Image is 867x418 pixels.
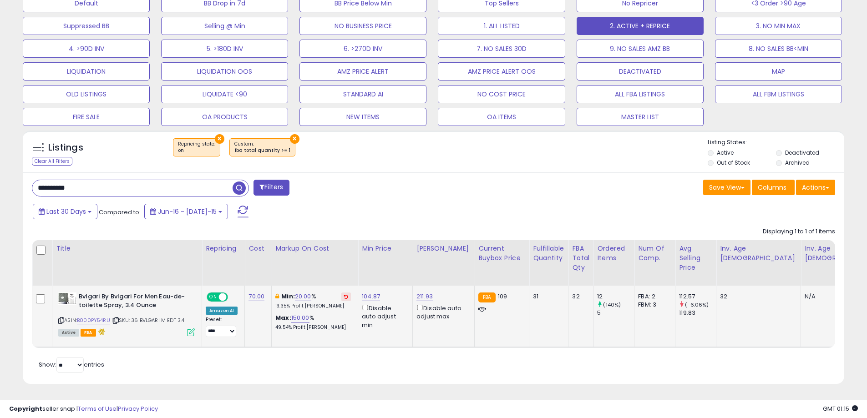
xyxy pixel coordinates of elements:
[9,404,42,413] strong: Copyright
[823,404,858,413] span: 2025-08-15 01:15 GMT
[720,292,794,301] div: 32
[161,62,288,81] button: LIQUIDATION OOS
[234,147,290,154] div: fba total quantity >= 1
[785,149,819,156] label: Deactivated
[577,85,704,103] button: ALL FBA LISTINGS
[498,292,507,301] span: 109
[708,138,844,147] p: Listing States:
[763,227,835,236] div: Displaying 1 to 1 of 1 items
[96,328,106,335] i: hazardous material
[275,292,351,309] div: %
[178,141,215,154] span: Repricing state :
[679,292,716,301] div: 112.57
[58,292,76,305] img: 41h8ZYuzfYL._SL40_.jpg
[161,40,288,58] button: 5. >180D INV
[638,292,668,301] div: FBA: 2
[275,313,291,322] b: Max:
[254,180,289,196] button: Filters
[703,180,750,195] button: Save View
[715,62,842,81] button: MAP
[299,85,426,103] button: STANDARD AI
[275,244,354,253] div: Markup on Cost
[717,159,750,166] label: Out of Stock
[227,293,241,301] span: OFF
[23,85,150,103] button: OLD LISTINGS
[161,17,288,35] button: Selling @ Min
[48,141,83,154] h5: Listings
[275,324,351,331] p: 49.54% Profit [PERSON_NAME]
[478,244,525,263] div: Current Buybox Price
[720,244,797,263] div: Inv. Age [DEMOGRAPHIC_DATA]
[572,292,586,301] div: 32
[299,62,426,81] button: AMZ PRICE ALERT
[118,404,158,413] a: Privacy Policy
[416,303,467,321] div: Disable auto adjust max
[39,360,104,369] span: Show: entries
[99,208,141,217] span: Compared to:
[208,293,219,301] span: ON
[275,303,351,309] p: 13.35% Profit [PERSON_NAME]
[577,62,704,81] button: DEACTIVATED
[416,244,471,253] div: [PERSON_NAME]
[206,317,238,337] div: Preset:
[603,301,621,308] small: (140%)
[46,207,86,216] span: Last 30 Days
[679,309,716,317] div: 119.83
[478,292,495,302] small: FBA
[438,40,565,58] button: 7. NO SALES 30D
[597,292,634,301] div: 12
[638,301,668,309] div: FBM: 3
[597,309,634,317] div: 5
[785,159,810,166] label: Archived
[161,85,288,103] button: LIQUIDATE <90
[299,108,426,126] button: NEW ITEMS
[158,207,217,216] span: Jun-16 - [DATE]-15
[144,204,228,219] button: Jun-16 - [DATE]-15
[112,317,185,324] span: | SKU: 36 BVLGARI M EDT 3.4
[438,17,565,35] button: 1. ALL LISTED
[56,244,198,253] div: Title
[299,17,426,35] button: NO BUSINESS PRICE
[577,108,704,126] button: MASTER LIST
[717,149,734,156] label: Active
[248,244,268,253] div: Cost
[438,108,565,126] button: OA ITEMS
[23,17,150,35] button: Suppressed BB
[679,244,712,272] div: Avg Selling Price
[77,317,110,324] a: B000PY54RU
[215,134,224,144] button: ×
[752,180,795,195] button: Columns
[438,85,565,103] button: NO COST PRICE
[715,85,842,103] button: ALL FBM LISTINGS
[32,157,72,166] div: Clear All Filters
[79,292,189,312] b: Bvlgari By Bvlgari For Men Eau-de-toilette Spray, 3.4 Ounce
[275,314,351,331] div: %
[362,244,409,253] div: Min Price
[9,405,158,413] div: seller snap | |
[58,329,79,337] span: All listings currently available for purchase on Amazon
[299,40,426,58] button: 6. >270D INV
[715,17,842,35] button: 3. NO MIN MAX
[290,134,299,144] button: ×
[758,183,786,192] span: Columns
[33,204,97,219] button: Last 30 Days
[416,292,433,301] a: 211.93
[362,292,380,301] a: 104.87
[206,307,238,315] div: Amazon AI
[58,292,195,335] div: ASIN:
[23,108,150,126] button: FIRE SALE
[638,244,671,263] div: Num of Comp.
[533,292,561,301] div: 31
[295,292,311,301] a: 20.00
[178,147,215,154] div: on
[715,40,842,58] button: 8. NO SALES BB<MIN
[533,244,564,263] div: Fulfillable Quantity
[438,62,565,81] button: AMZ PRICE ALERT OOS
[685,301,709,308] small: (-6.06%)
[272,240,358,286] th: The percentage added to the cost of goods (COGS) that forms the calculator for Min & Max prices.
[81,329,96,337] span: FBA
[291,313,309,322] a: 150.00
[234,141,290,154] span: Custom:
[206,244,241,253] div: Repricing
[577,40,704,58] button: 9. NO SALES AMZ BB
